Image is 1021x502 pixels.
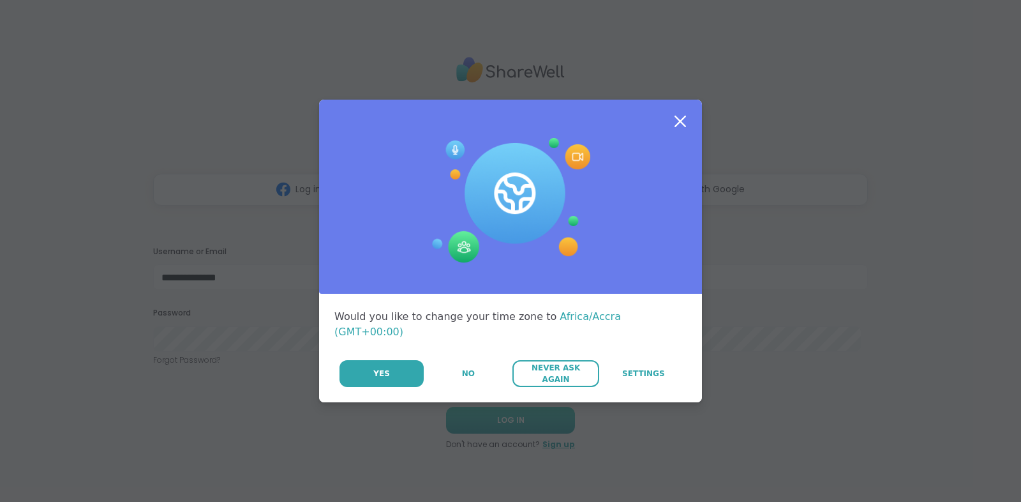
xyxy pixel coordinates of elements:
[334,309,687,340] div: Would you like to change your time zone to
[339,360,424,387] button: Yes
[622,368,665,379] span: Settings
[373,368,390,379] span: Yes
[462,368,475,379] span: No
[519,362,592,385] span: Never Ask Again
[600,360,687,387] a: Settings
[512,360,599,387] button: Never Ask Again
[431,138,590,263] img: Session Experience
[334,310,621,338] span: Africa/Accra (GMT+00:00)
[425,360,511,387] button: No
